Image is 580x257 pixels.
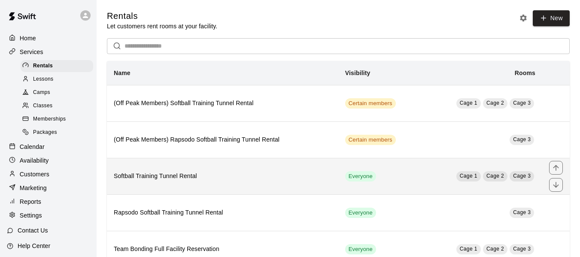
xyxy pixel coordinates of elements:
[20,156,49,165] p: Availability
[21,113,93,125] div: Memberships
[18,226,48,235] p: Contact Us
[20,184,47,192] p: Marketing
[20,48,43,56] p: Services
[345,171,376,181] div: This service is visible to all of your customers
[513,100,531,106] span: Cage 3
[7,140,90,153] a: Calendar
[517,12,530,24] button: Rental settings
[33,88,50,97] span: Camps
[33,115,66,124] span: Memberships
[21,60,93,72] div: Rentals
[486,100,504,106] span: Cage 2
[345,100,396,108] span: Certain members
[7,181,90,194] a: Marketing
[107,10,217,22] h5: Rentals
[549,178,563,192] button: move item down
[7,209,90,222] a: Settings
[114,135,331,145] h6: (Off Peak Members) Rapsodo Softball Training Tunnel Rental
[21,59,97,73] a: Rentals
[460,100,477,106] span: Cage 1
[486,173,504,179] span: Cage 2
[345,98,396,109] div: This service is visible to only customers with certain memberships. Check the service pricing for...
[107,22,217,30] p: Let customers rent rooms at your facility.
[20,170,49,178] p: Customers
[345,172,376,181] span: Everyone
[21,73,97,86] a: Lessons
[21,73,93,85] div: Lessons
[345,245,376,254] span: Everyone
[114,70,131,76] b: Name
[21,127,93,139] div: Packages
[114,172,331,181] h6: Softball Training Tunnel Rental
[33,62,53,70] span: Rentals
[460,173,477,179] span: Cage 1
[114,99,331,108] h6: (Off Peak Members) Softball Training Tunnel Rental
[33,102,52,110] span: Classes
[345,244,376,254] div: This service is visible to all of your customers
[513,136,531,142] span: Cage 3
[345,136,396,144] span: Certain members
[33,128,57,137] span: Packages
[21,100,97,113] a: Classes
[549,161,563,175] button: move item up
[7,195,90,208] a: Reports
[21,86,97,100] a: Camps
[513,246,531,252] span: Cage 3
[345,209,376,217] span: Everyone
[533,10,570,26] a: New
[513,209,531,215] span: Cage 3
[21,126,97,139] a: Packages
[20,197,41,206] p: Reports
[7,154,90,167] a: Availability
[345,70,370,76] b: Visibility
[21,87,93,99] div: Camps
[20,142,45,151] p: Calendar
[460,246,477,252] span: Cage 1
[345,208,376,218] div: This service is visible to all of your customers
[7,168,90,181] a: Customers
[7,45,90,58] a: Services
[513,173,531,179] span: Cage 3
[486,246,504,252] span: Cage 2
[21,113,97,126] a: Memberships
[515,70,535,76] b: Rooms
[345,135,396,145] div: This service is visible to only customers with certain memberships. Check the service pricing for...
[114,208,331,218] h6: Rapsodo Softball Training Tunnel Rental
[33,75,54,84] span: Lessons
[7,32,90,45] a: Home
[21,100,93,112] div: Classes
[114,245,331,254] h6: Team Bonding Full Facility Reservation
[18,242,50,250] p: Help Center
[20,34,36,42] p: Home
[20,211,42,220] p: Settings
